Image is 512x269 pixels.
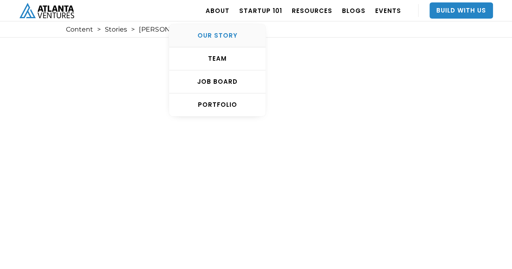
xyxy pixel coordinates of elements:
a: PORTFOLIO [169,93,266,116]
div: TEAM [169,55,266,63]
a: Build With Us [429,2,493,19]
div: PORTFOLIO [169,101,266,109]
div: OUR STORY [169,32,266,40]
div: > [97,25,101,34]
a: TEAM [169,47,266,70]
a: Job Board [169,70,266,93]
div: [PERSON_NAME] [139,25,196,34]
div: > [131,25,135,34]
a: Stories [105,25,127,34]
div: Job Board [169,78,266,86]
a: OUR STORY [169,24,266,47]
a: Content [66,25,93,34]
